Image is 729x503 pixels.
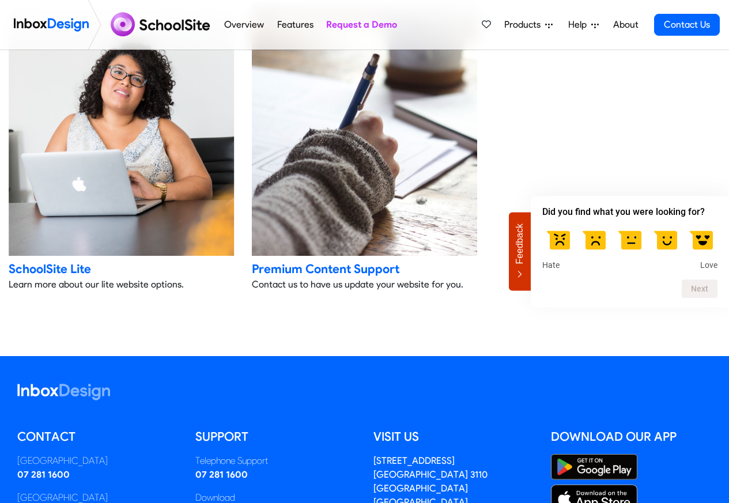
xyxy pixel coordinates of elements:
[17,384,110,400] img: logo_inboxdesign_white.svg
[551,454,637,480] img: Google Play Store
[252,278,478,292] p: ​Contact us to have us update your website for you.
[564,13,603,36] a: Help
[515,224,525,264] span: Feedback
[9,260,235,278] div: SchoolSite Lite
[500,13,557,36] a: Products
[542,260,560,271] span: Hate
[568,18,591,32] span: Help
[17,469,70,480] a: 07 281 1600
[9,278,235,292] p: Learn more about our lite website options.
[610,13,641,36] a: About
[509,212,531,290] button: Feedback - Hide survey
[542,205,717,219] h2: Did you find what you were looking for? Select an option from 1 to 5, with 1 being Hate and 5 bei...
[17,428,178,445] h5: Contact
[221,13,267,36] a: Overview
[654,14,720,36] a: Contact Us
[531,196,729,308] div: Did you find what you were looking for? Select an option from 1 to 5, with 1 being Hate and 5 bei...
[682,279,717,298] button: Next question
[373,428,534,445] h5: Visit us
[106,11,218,39] img: schoolsite logo
[700,260,717,271] span: Love
[323,13,400,36] a: Request a Demo
[195,428,356,445] h5: Support
[504,18,545,32] span: Products
[252,260,478,278] div: Premium Content Support
[542,224,717,271] div: Did you find what you were looking for? Select an option from 1 to 5, with 1 being Hate and 5 bei...
[274,13,316,36] a: Features
[195,469,248,480] a: 07 281 1600
[551,428,712,445] h5: Download our App
[17,454,178,468] div: [GEOGRAPHIC_DATA]
[195,454,356,468] div: Telephone Support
